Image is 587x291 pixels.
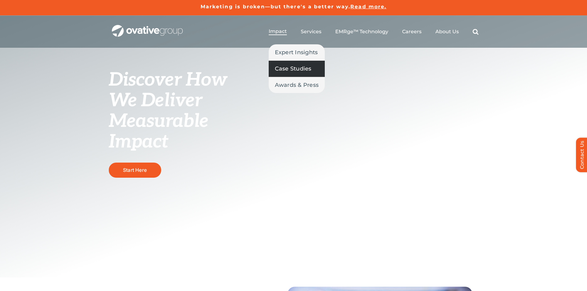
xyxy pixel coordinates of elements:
[112,24,183,30] a: OG_Full_horizontal_WHT
[269,77,325,93] a: Awards & Press
[269,28,287,34] span: Impact
[301,29,321,35] a: Services
[275,64,312,73] span: Case Studies
[350,4,386,10] a: Read more.
[269,22,479,42] nav: Menu
[269,28,287,35] a: Impact
[435,29,459,35] a: About Us
[269,61,325,77] a: Case Studies
[473,29,479,35] a: Search
[335,29,388,35] a: EMRge™ Technology
[269,44,325,60] a: Expert Insights
[201,4,351,10] a: Marketing is broken—but there's a better way.
[109,69,227,91] span: Discover How
[123,167,147,173] span: Start Here
[275,48,318,57] span: Expert Insights
[402,29,422,35] a: Careers
[275,81,319,89] span: Awards & Press
[109,90,209,153] span: We Deliver Measurable Impact
[109,163,161,178] a: Start Here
